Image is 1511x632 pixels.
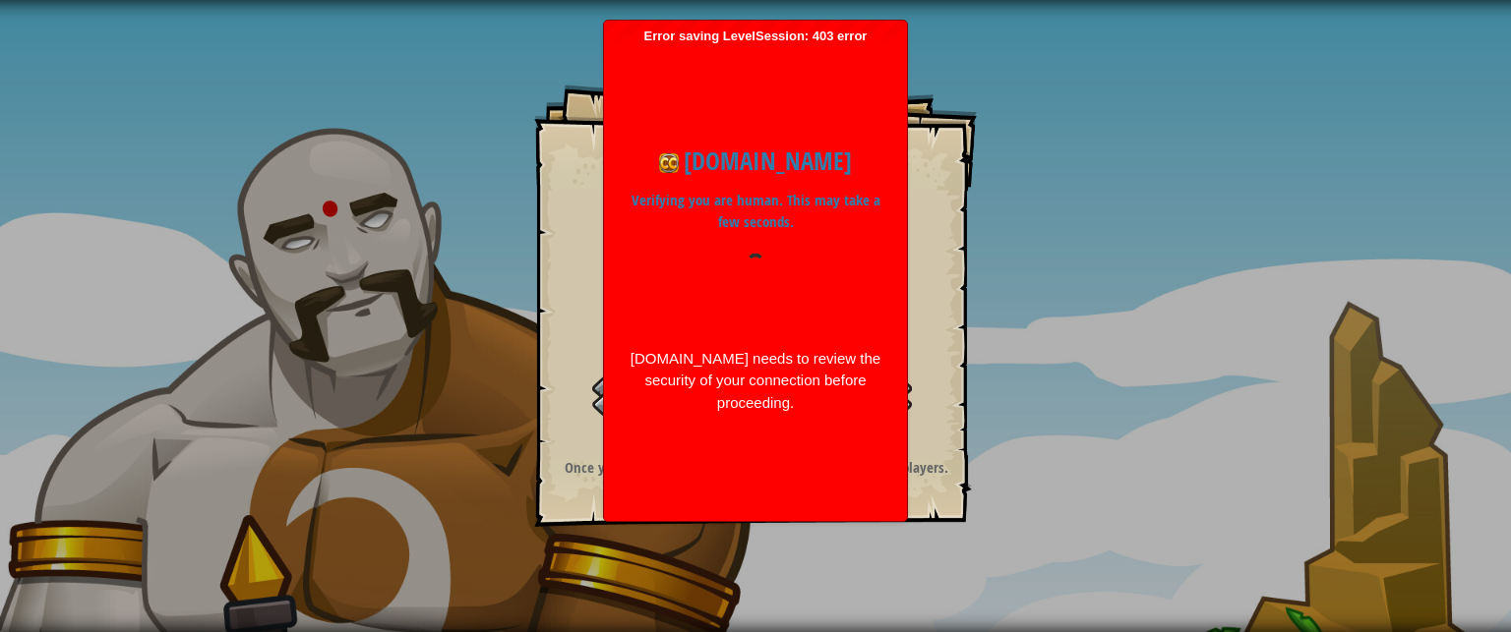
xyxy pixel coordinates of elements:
[629,348,882,415] div: [DOMAIN_NAME] needs to review the security of your connection before proceeding.
[559,457,953,478] p: Once you beat the computer, you can play against other players.
[629,143,882,180] h1: [DOMAIN_NAME]
[659,153,679,173] img: Icon for codecombat.com
[614,29,897,512] span: Error saving LevelSession: 403 error
[629,190,882,234] p: Verifying you are human. This may take a few seconds.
